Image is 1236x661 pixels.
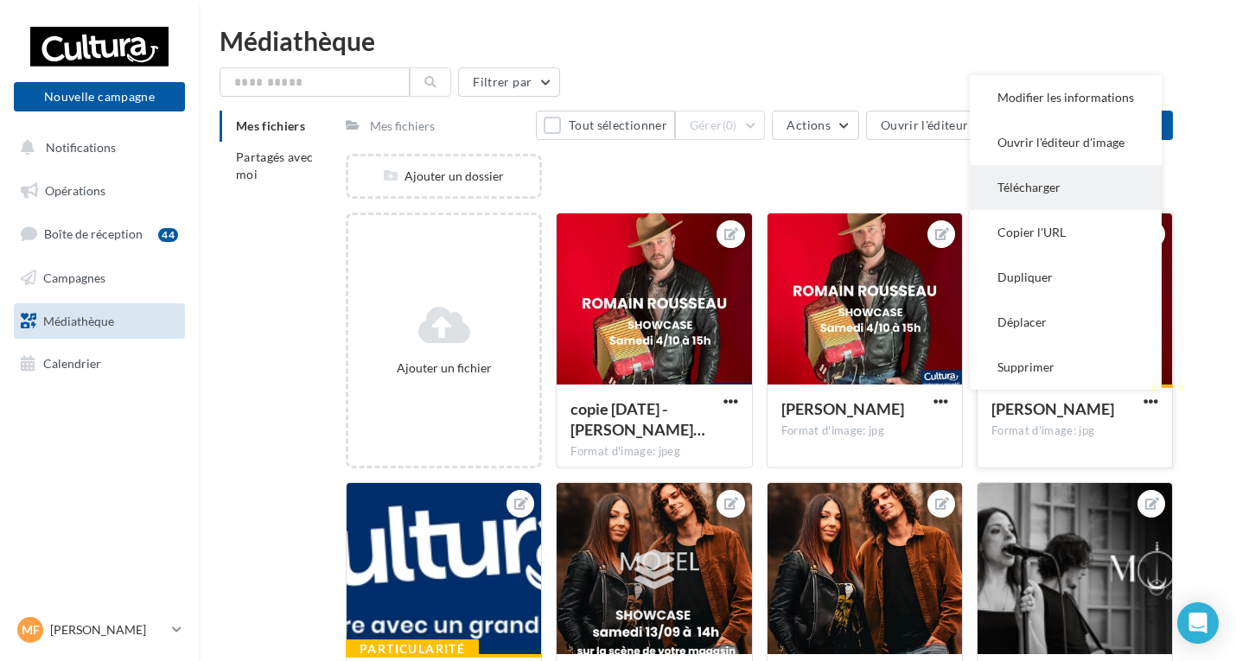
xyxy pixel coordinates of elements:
[570,444,737,460] div: Format d'image: jpeg
[220,28,1215,54] div: Médiathèque
[14,82,185,111] button: Nouvelle campagne
[22,621,40,639] span: MF
[14,613,185,646] a: MF [PERSON_NAME]
[346,639,479,658] div: Particularité
[43,313,114,327] span: Médiathèque
[970,75,1162,120] button: Modifier les informations
[45,183,105,198] span: Opérations
[970,165,1162,210] button: Télécharger
[10,130,182,166] button: Notifications
[1177,602,1219,644] div: Open Intercom Messenger
[723,118,737,132] span: (0)
[43,356,101,371] span: Calendrier
[781,423,948,439] div: Format d'image: jpg
[970,300,1162,345] button: Déplacer
[781,399,904,418] span: ROMAIN ROUSSEAU
[50,621,165,639] p: [PERSON_NAME]
[370,118,435,135] div: Mes fichiers
[348,168,539,185] div: Ajouter un dossier
[991,399,1114,418] span: Romain
[991,423,1158,439] div: Format d'image: jpg
[10,173,188,209] a: Opérations
[355,359,532,377] div: Ajouter un fichier
[970,120,1162,165] button: Ouvrir l'éditeur d'image
[10,260,188,296] a: Campagnes
[787,118,830,132] span: Actions
[866,111,1029,140] button: Ouvrir l'éditeur d'image
[46,140,116,155] span: Notifications
[970,255,1162,300] button: Dupliquer
[970,210,1162,255] button: Copier l'URL
[570,399,705,439] span: copie 12-09-2025 - ROMAIN ROUSSEAU
[675,111,766,140] button: Gérer(0)
[158,228,178,242] div: 44
[10,303,188,340] a: Médiathèque
[10,346,188,382] a: Calendrier
[772,111,858,140] button: Actions
[536,111,674,140] button: Tout sélectionner
[10,215,188,252] a: Boîte de réception44
[236,149,314,181] span: Partagés avec moi
[458,67,560,97] button: Filtrer par
[236,118,305,133] span: Mes fichiers
[970,345,1162,390] button: Supprimer
[43,270,105,285] span: Campagnes
[44,226,143,241] span: Boîte de réception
